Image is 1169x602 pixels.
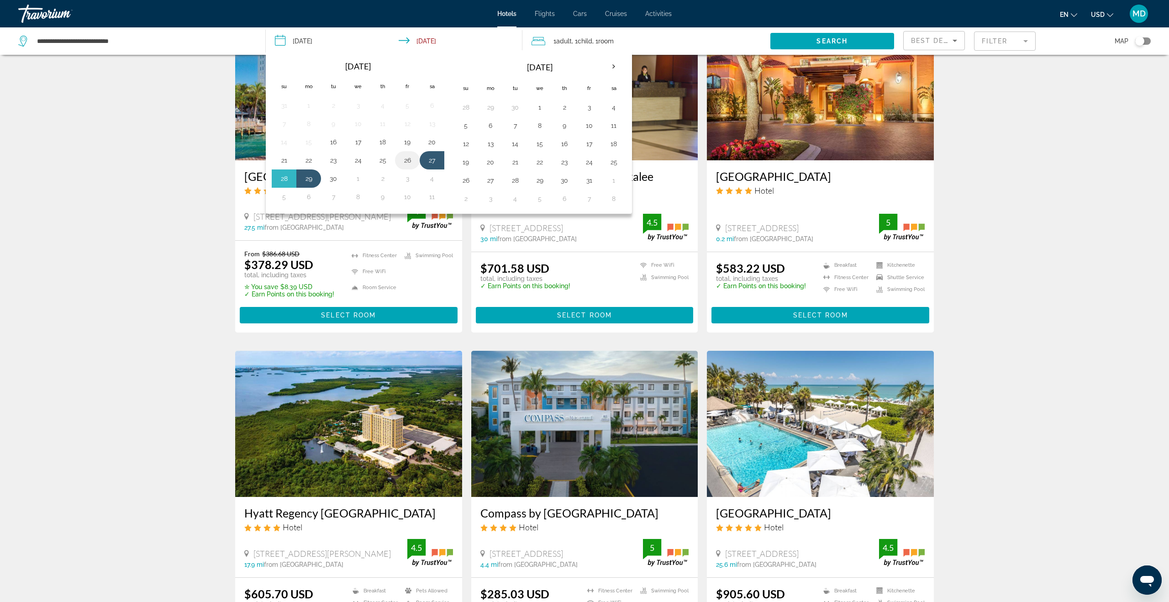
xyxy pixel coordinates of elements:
[645,10,672,17] a: Activities
[425,190,439,203] button: Day 11
[301,172,316,185] button: Day 29
[532,101,547,114] button: Day 1
[400,136,415,148] button: Day 19
[326,136,341,148] button: Day 16
[592,35,614,48] span: , 1
[716,522,925,532] div: 5 star Hotel
[819,261,872,269] li: Breakfast
[793,312,848,319] span: Select Room
[458,174,473,187] button: Day 26
[490,549,563,559] span: [STREET_ADDRESS]
[490,223,563,233] span: [STREET_ADDRESS]
[911,37,958,44] span: Best Deals
[244,271,334,279] p: total, including taxes
[351,154,365,167] button: Day 24
[351,99,365,112] button: Day 3
[872,261,925,269] li: Kitchenette
[483,174,498,187] button: Day 27
[244,561,264,568] span: 17.9 mi
[532,156,547,169] button: Day 22
[519,522,538,532] span: Hotel
[557,192,572,205] button: Day 6
[606,137,621,150] button: Day 18
[764,522,784,532] span: Hotel
[711,307,929,323] button: Select Room
[508,174,522,187] button: Day 28
[480,275,570,282] p: total, including taxes
[879,539,925,566] img: trustyou-badge.svg
[716,282,806,290] p: ✓ Earn Points on this booking!
[872,274,925,281] li: Shuttle Service
[483,192,498,205] button: Day 3
[483,101,498,114] button: Day 29
[351,117,365,130] button: Day 10
[321,312,376,319] span: Select Room
[351,190,365,203] button: Day 8
[636,587,689,595] li: Swimming Pool
[253,549,391,559] span: [STREET_ADDRESS][PERSON_NAME]
[301,99,316,112] button: Day 1
[347,250,400,261] li: Fitness Center
[532,192,547,205] button: Day 5
[598,37,614,45] span: Room
[326,154,341,167] button: Day 23
[508,156,522,169] button: Day 21
[400,250,453,261] li: Swimming Pool
[770,33,894,49] button: Search
[375,172,390,185] button: Day 2
[737,561,816,568] span: from [GEOGRAPHIC_DATA]
[18,2,110,26] a: Travorium
[819,587,872,595] li: Breakfast
[716,561,737,568] span: 25.6 mi
[407,542,426,553] div: 4.5
[535,10,555,17] a: Flights
[277,99,291,112] button: Day 31
[606,156,621,169] button: Day 25
[582,101,596,114] button: Day 3
[476,307,694,323] button: Select Room
[508,192,522,205] button: Day 4
[375,117,390,130] button: Day 11
[480,506,689,520] a: Compass by [GEOGRAPHIC_DATA]
[277,117,291,130] button: Day 7
[716,275,806,282] p: total, including taxes
[326,99,341,112] button: Day 2
[375,99,390,112] button: Day 4
[582,119,596,132] button: Day 10
[347,266,400,277] li: Free WiFi
[872,286,925,294] li: Swimming Pool
[716,261,785,275] ins: $583.22 USD
[471,351,698,497] img: Hotel image
[734,235,813,243] span: from [GEOGRAPHIC_DATA]
[1132,9,1146,18] span: MD
[277,154,291,167] button: Day 21
[264,224,344,231] span: from [GEOGRAPHIC_DATA]
[244,258,313,271] ins: $378.29 USD
[235,14,462,160] img: Hotel image
[277,172,291,185] button: Day 28
[557,156,572,169] button: Day 23
[351,172,365,185] button: Day 1
[407,202,453,229] img: trustyou-badge.svg
[643,214,689,241] img: trustyou-badge.svg
[400,117,415,130] button: Day 12
[375,154,390,167] button: Day 25
[301,190,316,203] button: Day 6
[711,309,929,319] a: Select Room
[351,136,365,148] button: Day 17
[582,156,596,169] button: Day 24
[480,235,497,243] span: 30 mi
[253,211,391,222] span: [STREET_ADDRESS][PERSON_NAME]
[716,506,925,520] a: [GEOGRAPHIC_DATA]
[264,561,343,568] span: from [GEOGRAPHIC_DATA]
[244,169,453,183] a: [GEOGRAPHIC_DATA]
[1091,11,1105,18] span: USD
[819,286,872,294] li: Free WiFi
[819,274,872,281] li: Fitness Center
[725,549,799,559] span: [STREET_ADDRESS]
[1132,565,1162,595] iframe: Button to launch messaging window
